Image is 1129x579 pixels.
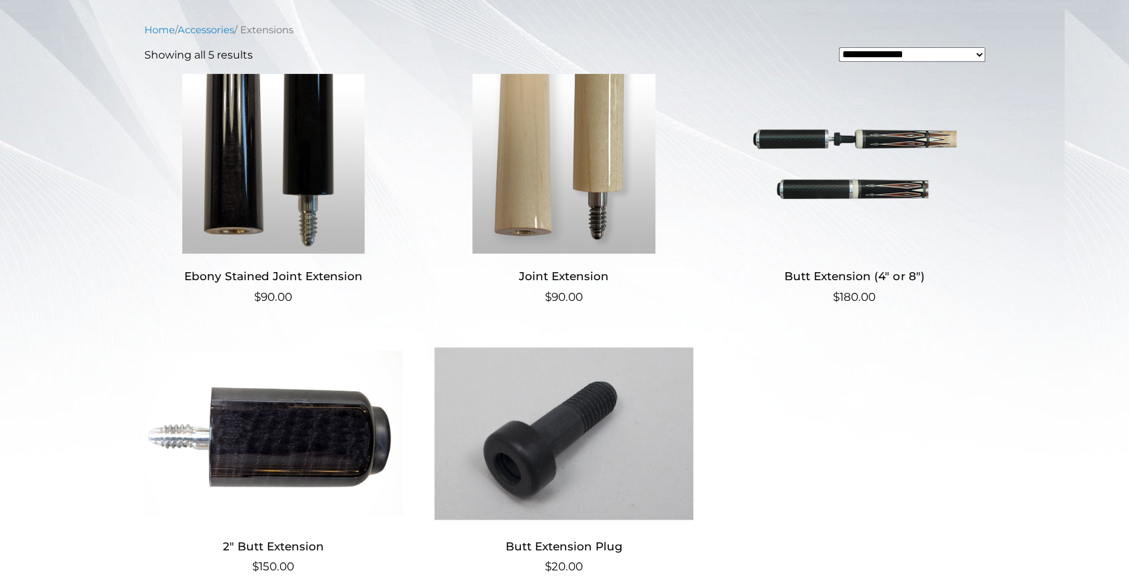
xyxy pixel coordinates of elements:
img: Butt Extension Plug [434,343,693,523]
a: Accessories [178,24,234,36]
img: Butt Extension (4" or 8") [725,74,984,254]
h2: Butt Extension (4″ or 8″) [725,264,984,289]
a: Butt Extension (4″ or 8″) $180.00 [725,74,984,306]
h2: Butt Extension Plug [434,534,693,558]
p: Showing all 5 results [144,47,253,63]
img: Ebony Stained Joint Extension [144,74,403,254]
span: $ [545,560,552,573]
bdi: 20.00 [545,560,583,573]
span: $ [545,290,552,303]
bdi: 90.00 [545,290,583,303]
select: Shop order [839,47,985,62]
span: $ [833,290,840,303]
h2: 2″ Butt Extension [144,534,403,558]
span: $ [252,560,259,573]
img: 2" Butt Extension [144,343,403,523]
span: $ [254,290,261,303]
a: Butt Extension Plug $20.00 [434,343,693,576]
a: Joint Extension $90.00 [434,74,693,306]
img: Joint Extension [434,74,693,254]
nav: Breadcrumb [144,23,985,37]
h2: Ebony Stained Joint Extension [144,264,403,289]
h2: Joint Extension [434,264,693,289]
a: 2″ Butt Extension $150.00 [144,343,403,576]
bdi: 90.00 [254,290,292,303]
a: Ebony Stained Joint Extension $90.00 [144,74,403,306]
bdi: 180.00 [833,290,876,303]
bdi: 150.00 [252,560,294,573]
a: Home [144,24,175,36]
